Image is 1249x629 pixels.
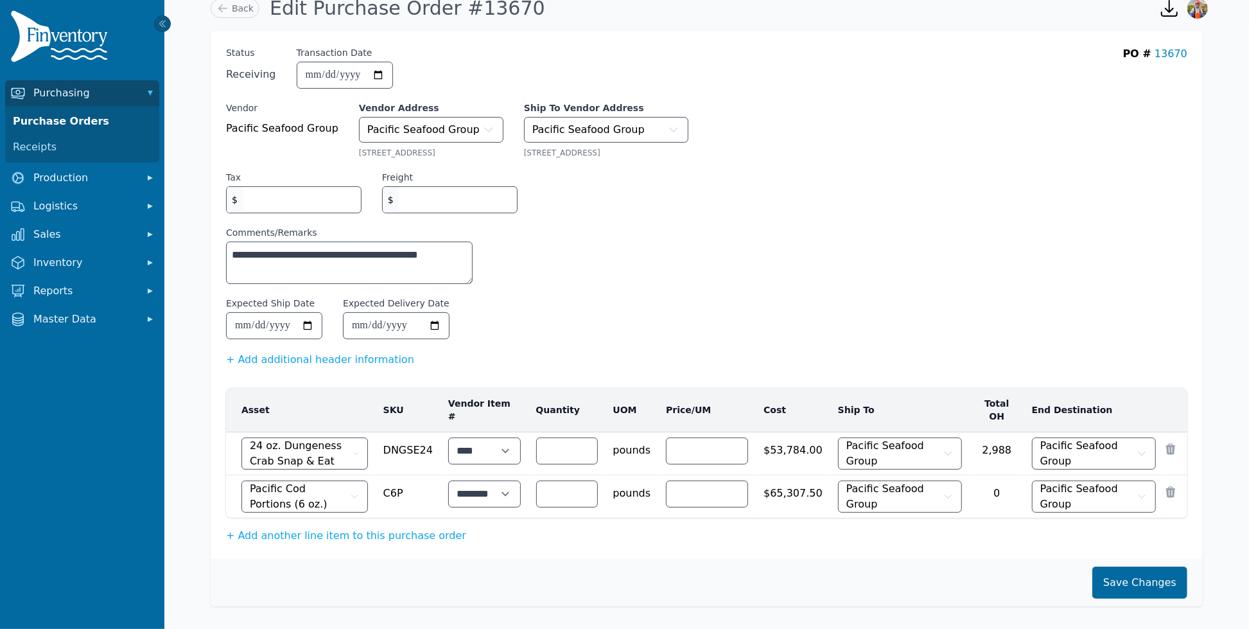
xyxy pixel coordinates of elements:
button: + Add another line item to this purchase order [226,528,466,544]
span: Pacific Seafood Group [367,122,480,137]
button: Master Data [5,306,159,332]
span: Purchasing [33,85,136,101]
button: Pacific Seafood Group [524,117,688,143]
label: Expected Delivery Date [343,297,450,310]
label: Ship To Vendor Address [524,102,688,114]
img: Finventory [10,10,113,67]
span: Sales [33,227,136,242]
button: Pacific Seafood Group [838,481,962,513]
label: Expected Ship Date [226,297,315,310]
span: $ [383,187,399,213]
td: 0 [970,475,1024,518]
span: pounds [613,438,651,458]
button: + Add additional header information [226,352,414,368]
button: Pacific Seafood Group [838,438,962,470]
th: Asset [226,388,376,432]
a: 13670 [1155,48,1187,60]
button: Production [5,165,159,191]
button: Sales [5,222,159,247]
label: Vendor [226,102,338,114]
span: PO # [1123,48,1151,60]
label: Freight [382,171,413,184]
th: SKU [376,388,441,432]
span: $53,784.00 [764,438,823,458]
label: Vendor Address [359,102,503,114]
th: Cost [756,388,830,432]
div: [STREET_ADDRESS] [359,148,503,158]
td: 2,988 [970,432,1024,475]
button: Purchasing [5,80,159,106]
span: Pacific Seafood Group [1040,481,1134,512]
label: Transaction Date [297,46,372,59]
span: Pacific Seafood Group [846,438,940,469]
th: Ship To [830,388,970,432]
th: End Destination [1024,388,1164,432]
span: Pacific Seafood Group [226,121,338,136]
span: Production [33,170,136,186]
span: Pacific Seafood Group [1040,438,1134,469]
button: Reports [5,278,159,304]
div: [STREET_ADDRESS] [524,148,688,158]
button: Remove [1164,443,1177,456]
span: Inventory [33,255,136,270]
th: Quantity [528,388,606,432]
button: 24 oz. Dungeness Crab Snap & Eat [241,438,368,470]
td: C6P [376,475,441,518]
span: Pacific Seafood Group [846,481,940,512]
label: Comments/Remarks [226,226,473,239]
span: Master Data [33,312,136,327]
button: Inventory [5,250,159,276]
span: $65,307.50 [764,481,823,501]
th: UOM [606,388,659,432]
th: Total OH [970,388,1024,432]
span: $ [227,187,243,213]
label: Tax [226,171,241,184]
span: Status [226,46,276,59]
button: Pacific Cod Portions (6 oz.) [241,481,368,513]
button: Logistics [5,193,159,219]
button: Pacific Seafood Group [1032,438,1156,470]
th: Price/UM [658,388,756,432]
span: Logistics [33,199,136,214]
button: Pacific Seafood Group [359,117,503,143]
span: 24 oz. Dungeness Crab Snap & Eat [250,438,350,469]
span: Pacific Seafood Group [532,122,645,137]
a: Purchase Orders [8,109,157,134]
button: Remove [1164,486,1177,499]
button: Pacific Seafood Group [1032,481,1156,513]
span: pounds [613,481,651,501]
span: Reports [33,283,136,299]
a: Receipts [8,134,157,160]
button: Save Changes [1092,567,1187,599]
th: Vendor Item # [441,388,528,432]
td: DNGSE24 [376,432,441,475]
span: Receiving [226,67,276,82]
span: Pacific Cod Portions (6 oz.) [250,481,347,512]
